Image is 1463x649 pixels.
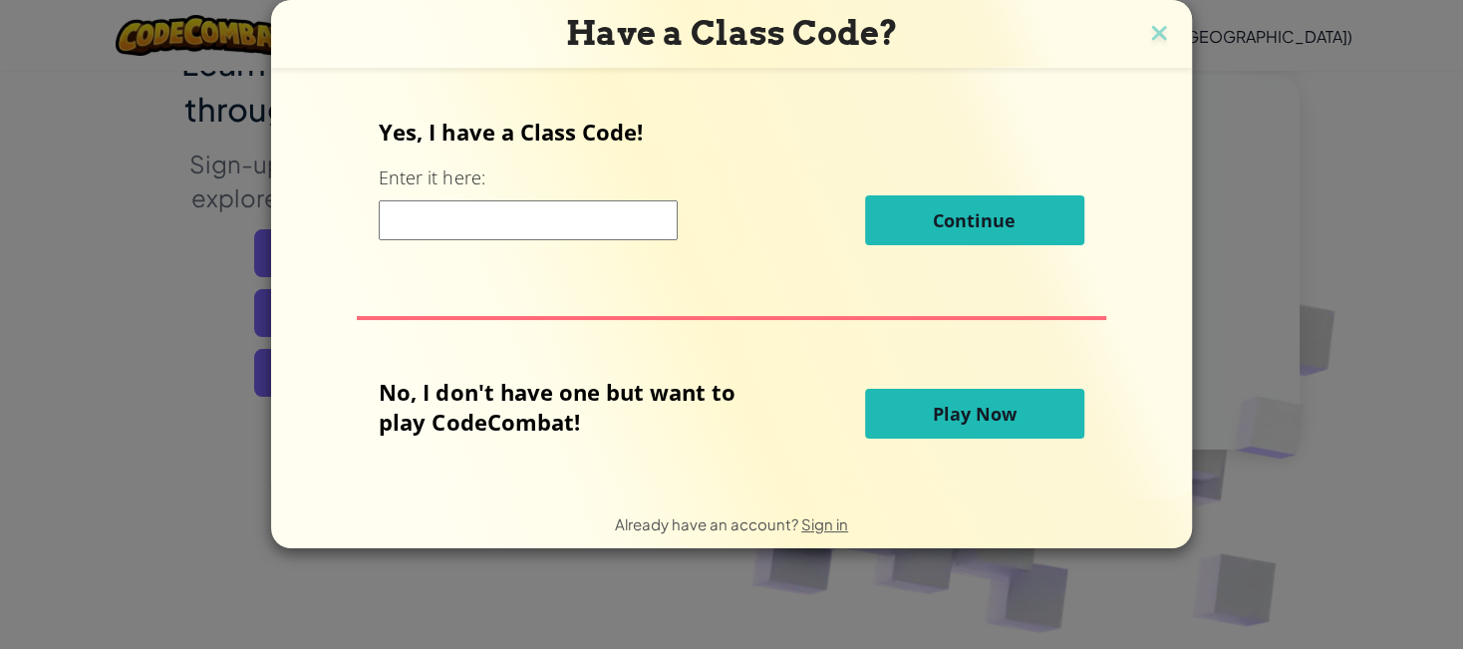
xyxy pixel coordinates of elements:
[566,13,898,53] span: Have a Class Code?
[801,514,848,533] a: Sign in
[933,402,1017,426] span: Play Now
[1146,20,1172,50] img: close icon
[379,117,1083,147] p: Yes, I have a Class Code!
[933,208,1016,232] span: Continue
[379,377,764,437] p: No, I don't have one but want to play CodeCombat!
[615,514,801,533] span: Already have an account?
[865,195,1084,245] button: Continue
[379,165,484,190] label: Enter it here:
[865,389,1084,439] button: Play Now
